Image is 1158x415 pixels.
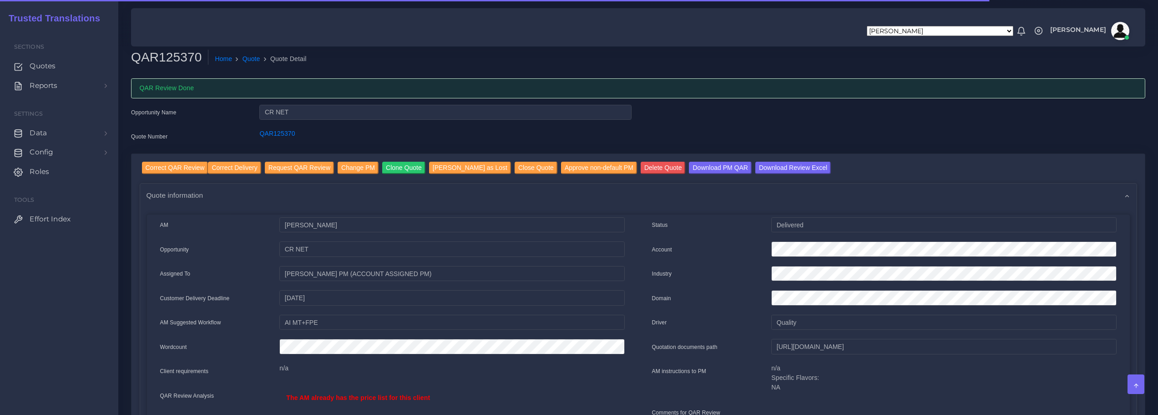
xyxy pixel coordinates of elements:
input: Change PM [338,162,379,174]
a: Trusted Translations [2,11,100,26]
input: Delete Quote [641,162,686,174]
input: Clone Quote [382,162,425,174]
a: QAR125370 [259,130,295,137]
input: Download PM QAR [689,162,751,174]
h2: Trusted Translations [2,13,100,24]
label: Assigned To [160,270,191,278]
span: [PERSON_NAME] [1050,26,1106,33]
span: Settings [14,110,43,117]
label: Opportunity [160,246,189,254]
label: Client requirements [160,367,209,375]
span: Tools [14,196,35,203]
li: Quote Detail [260,54,307,64]
h2: QAR125370 [131,50,208,65]
label: Account [652,246,672,254]
a: Reports [7,76,111,95]
label: AM instructions to PM [652,367,707,375]
p: The AM already has the price list for this client [286,393,617,403]
input: pm [279,266,624,282]
a: Roles [7,162,111,181]
div: QAR Review Done [131,78,1145,98]
label: Driver [652,318,667,327]
span: Sections [14,43,44,50]
label: QAR Review Analysis [160,392,214,400]
label: Domain [652,294,671,302]
div: Quote information [140,184,1137,207]
a: Quotes [7,56,111,76]
label: Industry [652,270,672,278]
label: Quotation documents path [652,343,718,351]
a: Config [7,143,111,162]
label: Opportunity Name [131,108,177,117]
input: Correct Delivery [208,162,261,174]
input: Approve non-default PM [561,162,637,174]
label: Status [652,221,668,229]
a: Home [215,54,232,64]
span: Roles [30,167,49,177]
span: Quotes [30,61,56,71]
input: Correct QAR Review [142,162,208,174]
label: AM Suggested Workflow [160,318,221,327]
a: Data [7,123,111,143]
span: Reports [30,81,57,91]
span: Effort Index [30,214,71,224]
input: Request QAR Review [265,162,334,174]
img: avatar [1111,22,1129,40]
p: n/a Specific Flavors: NA [771,364,1116,392]
a: [PERSON_NAME]avatar [1046,22,1133,40]
p: n/a [279,364,624,373]
input: Download Review Excel [755,162,831,174]
label: AM [160,221,168,229]
span: Data [30,128,47,138]
input: [PERSON_NAME] as Lost [429,162,511,174]
label: Wordcount [160,343,187,351]
label: Customer Delivery Deadline [160,294,230,302]
input: Close Quote [515,162,557,174]
label: Quote Number [131,133,167,141]
a: Quote [243,54,260,64]
span: Config [30,147,53,157]
a: Effort Index [7,210,111,229]
span: Quote information [147,190,203,200]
